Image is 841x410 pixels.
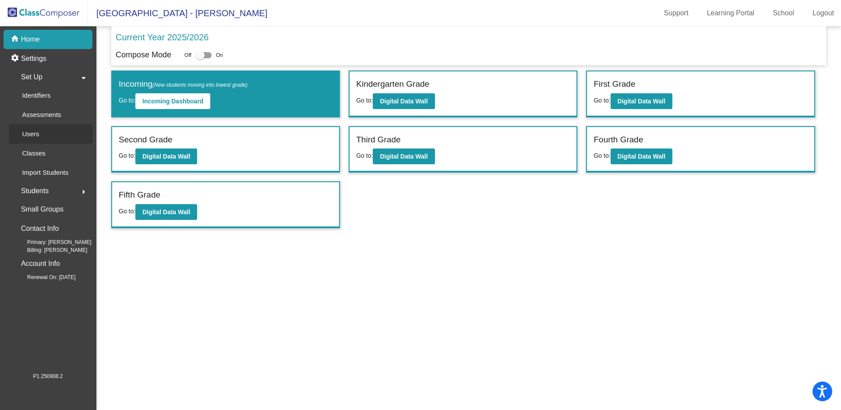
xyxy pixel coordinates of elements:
[11,53,21,64] mat-icon: settings
[21,185,49,197] span: Students
[700,6,762,20] a: Learning Portal
[806,6,841,20] a: Logout
[356,78,429,91] label: Kindergarten Grade
[119,152,135,159] span: Go to:
[119,189,160,201] label: Fifth Grade
[216,51,223,59] span: On
[21,223,59,235] p: Contact Info
[618,98,665,105] b: Digital Data Wall
[594,152,610,159] span: Go to:
[611,93,672,109] button: Digital Data Wall
[21,71,42,83] span: Set Up
[13,273,75,281] span: Renewal On: [DATE]
[184,51,191,59] span: Off
[135,148,197,164] button: Digital Data Wall
[22,90,50,101] p: Identifiers
[116,31,208,44] p: Current Year 2025/2026
[22,148,45,159] p: Classes
[116,49,171,61] p: Compose Mode
[21,34,40,45] p: Home
[119,97,135,104] span: Go to:
[88,6,267,20] span: [GEOGRAPHIC_DATA] - [PERSON_NAME]
[119,208,135,215] span: Go to:
[380,153,428,160] b: Digital Data Wall
[13,246,87,254] span: Billing: [PERSON_NAME]
[152,82,247,88] span: (New students moving into lowest grade)
[119,78,247,91] label: Incoming
[142,209,190,216] b: Digital Data Wall
[618,153,665,160] b: Digital Data Wall
[594,134,643,146] label: Fourth Grade
[657,6,696,20] a: Support
[142,153,190,160] b: Digital Data Wall
[22,167,68,178] p: Import Students
[119,134,173,146] label: Second Grade
[373,93,435,109] button: Digital Data Wall
[22,129,39,139] p: Users
[594,97,610,104] span: Go to:
[356,97,373,104] span: Go to:
[766,6,801,20] a: School
[135,204,197,220] button: Digital Data Wall
[21,53,46,64] p: Settings
[142,98,203,105] b: Incoming Dashboard
[78,73,89,83] mat-icon: arrow_drop_down
[594,78,635,91] label: First Grade
[356,134,400,146] label: Third Grade
[22,110,61,120] p: Assessments
[21,203,64,216] p: Small Groups
[78,187,89,197] mat-icon: arrow_right
[373,148,435,164] button: Digital Data Wall
[135,93,210,109] button: Incoming Dashboard
[356,152,373,159] span: Go to:
[21,258,60,270] p: Account Info
[11,34,21,45] mat-icon: home
[611,148,672,164] button: Digital Data Wall
[380,98,428,105] b: Digital Data Wall
[13,238,92,246] span: Primary: [PERSON_NAME]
